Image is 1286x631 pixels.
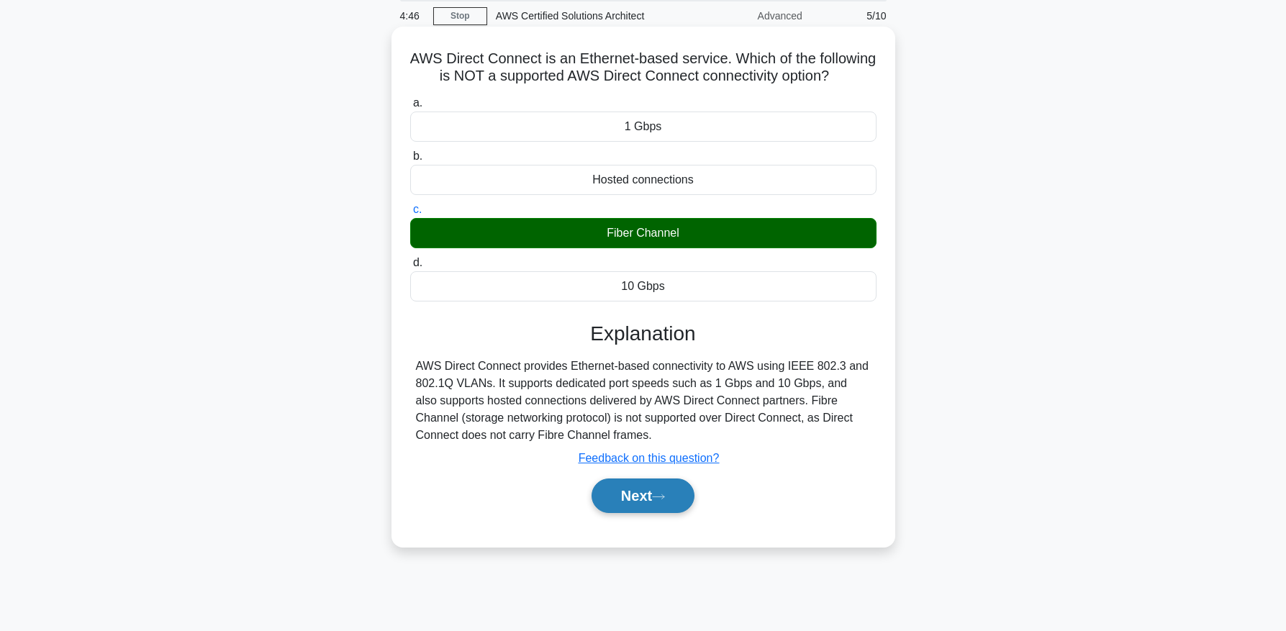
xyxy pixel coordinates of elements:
span: b. [413,150,422,162]
h5: AWS Direct Connect is an Ethernet-based service. Which of the following is NOT a supported AWS Di... [409,50,878,86]
div: AWS Certified Solutions Architect [487,1,685,30]
div: 10 Gbps [410,271,877,301]
div: 1 Gbps [410,112,877,142]
a: Stop [433,7,487,25]
div: Fiber Channel [410,218,877,248]
div: Advanced [685,1,811,30]
button: Next [592,478,694,513]
div: 4:46 [391,1,433,30]
h3: Explanation [419,322,868,346]
span: c. [413,203,422,215]
div: Hosted connections [410,165,877,195]
div: AWS Direct Connect provides Ethernet-based connectivity to AWS using IEEE 802.3 and 802.1Q VLANs.... [416,358,871,444]
span: d. [413,256,422,268]
a: Feedback on this question? [579,452,720,464]
span: a. [413,96,422,109]
div: 5/10 [811,1,895,30]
